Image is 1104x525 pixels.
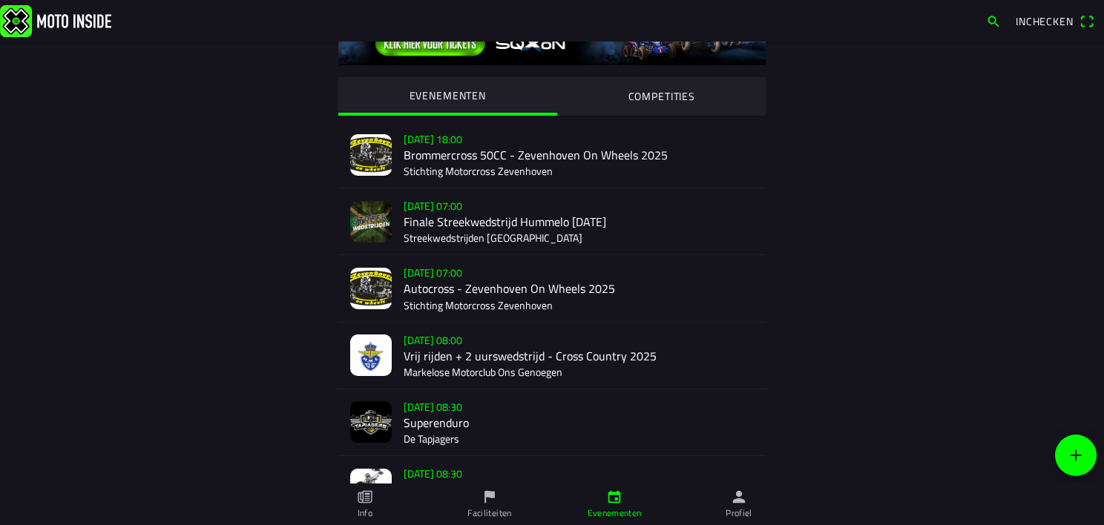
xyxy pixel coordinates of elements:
[350,268,392,309] img: mBcQMagLMxzNEVoW9kWH8RIERBgDR7O2pMCJ3QD2.jpg
[338,77,557,116] ion-segment-button: EVENEMENTEN
[1008,8,1101,33] a: Incheckenqr scanner
[588,506,642,520] ion-label: Evenementen
[338,122,766,188] a: [DATE] 18:00Brommercross 50CC - Zevenhoven On Wheels 2025Stichting Motorcross Zevenhoven
[467,506,511,520] ion-label: Faciliteiten
[1067,446,1085,464] ion-icon: add
[350,201,392,242] img: t43s2WqnjlnlfEGJ3rGH5nYLUnlJyGok87YEz3RR.jpg
[350,469,392,510] img: f91Uln4Ii9NDc1fngFZXG5WgZ3IMbtQLaCnbtbu0.jpg
[557,77,766,116] ion-segment-button: COMPETITIES
[358,506,372,520] ion-label: Info
[482,489,498,505] ion-icon: flag
[350,134,392,176] img: ZWpMevB2HtM9PSRG0DOL5BeeSKRJMujE3mbAFX0B.jpg
[1016,13,1074,29] span: Inchecken
[726,506,752,520] ion-label: Profiel
[731,489,747,505] ion-icon: person
[350,401,392,443] img: FPyWlcerzEXqUMuL5hjUx9yJ6WAfvQJe4uFRXTbk.jpg
[338,188,766,255] a: [DATE] 07:00Finale Streekwedstrijd Hummelo [DATE]Streekwedstrijden [GEOGRAPHIC_DATA]
[338,255,766,322] a: [DATE] 07:00Autocross - Zevenhoven On Wheels 2025Stichting Motorcross Zevenhoven
[357,489,373,505] ion-icon: paper
[338,323,766,389] a: [DATE] 08:00Vrij rijden + 2 uurswedstrijd - Cross Country 2025Markelose Motorclub Ons Genoegen
[979,8,1008,33] a: search
[338,389,766,456] a: [DATE] 08:30SuperenduroDe Tapjagers
[338,456,766,523] a: [DATE] 08:30WBMC - Almkerk
[350,334,392,376] img: UByebBRfVoKeJdfrrfejYaKoJ9nquzzw8nymcseR.jpeg
[606,489,622,505] ion-icon: calendar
